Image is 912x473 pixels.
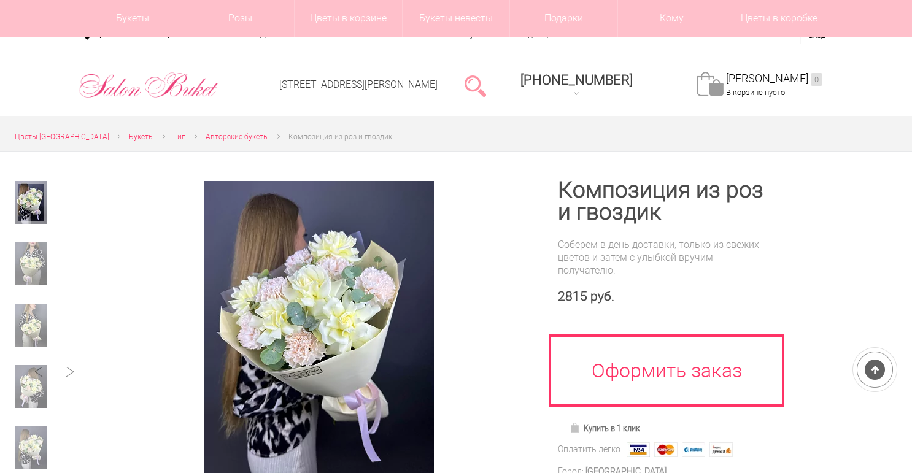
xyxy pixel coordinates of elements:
[709,442,733,457] img: Яндекс Деньги
[288,133,392,141] span: Композиция из роз и гвоздик
[558,238,770,277] div: Соберем в день доставки, только из свежих цветов и затем с улыбкой вручим получателю.
[627,442,650,457] img: Visa
[129,133,154,141] span: Букеты
[654,442,678,457] img: MasterCard
[15,133,109,141] span: Цветы [GEOGRAPHIC_DATA]
[682,442,705,457] img: Webmoney
[79,69,219,101] img: Цветы Нижний Новгород
[558,289,770,304] div: 2815 руб.
[520,72,633,88] span: [PHONE_NUMBER]
[558,179,770,223] h1: Композиция из роз и гвоздик
[129,131,154,144] a: Букеты
[811,73,822,86] ins: 0
[174,133,186,141] span: Тип
[206,133,269,141] span: Авторские букеты
[570,423,584,433] img: Купить в 1 клик
[513,68,640,103] a: [PHONE_NUMBER]
[726,88,785,97] span: В корзине пусто
[279,79,438,90] a: [STREET_ADDRESS][PERSON_NAME]
[174,131,186,144] a: Тип
[206,131,269,144] a: Авторские букеты
[558,443,622,456] div: Оплатить легко:
[15,131,109,144] a: Цветы [GEOGRAPHIC_DATA]
[549,334,784,407] a: Оформить заказ
[564,420,646,437] a: Купить в 1 клик
[726,72,822,86] a: [PERSON_NAME]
